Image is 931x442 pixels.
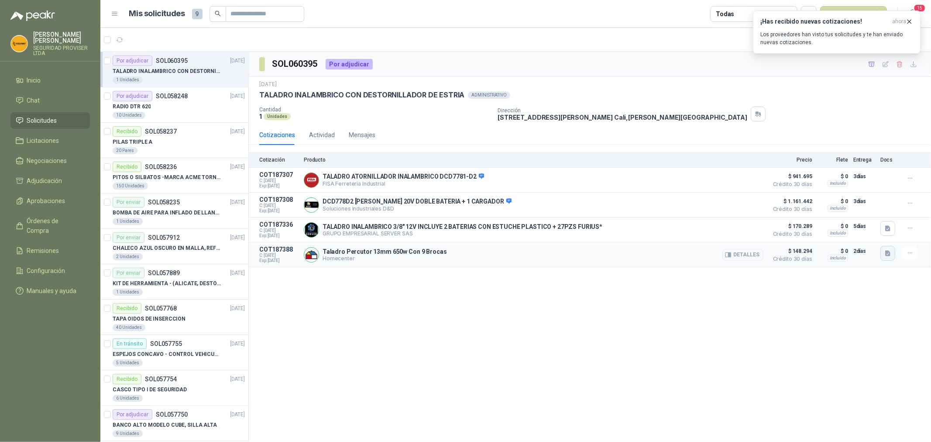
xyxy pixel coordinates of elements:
p: [DATE] [230,411,245,419]
a: RecibidoSOL058237[DATE] PILAS TRIPLE A20 Pares [100,123,248,158]
p: [DATE] [230,304,245,313]
p: RADIO DTR 620 [113,103,151,111]
p: SOL057889 [148,270,180,276]
div: 150 Unidades [113,183,148,190]
p: SOL057750 [156,411,188,418]
p: [DATE] [230,92,245,100]
a: Por adjudicarSOL058248[DATE] RADIO DTR 62010 Unidades [100,87,248,123]
a: Aprobaciones [10,193,90,209]
span: 15 [914,4,926,12]
span: Aprobaciones [27,196,65,206]
p: [DATE] [230,269,245,277]
p: Entrega [853,157,875,163]
span: Órdenes de Compra [27,216,82,235]
a: RecibidoSOL058236[DATE] PITOS O SILBATOS -MARCA ACME TORNADO 635150 Unidades [100,158,248,193]
p: COT187336 [259,221,299,228]
p: CHALECO AZUL OSCURO EN MALLA, REFLECTIVO [113,244,221,252]
span: Negociaciones [27,156,67,166]
div: 5 Unidades [113,359,143,366]
img: Company Logo [304,248,319,262]
p: Producto [304,157,763,163]
p: [STREET_ADDRESS][PERSON_NAME] Cali , [PERSON_NAME][GEOGRAPHIC_DATA] [498,114,747,121]
span: Exp: [DATE] [259,233,299,238]
div: Por enviar [113,232,144,243]
p: [DATE] [230,57,245,65]
p: PILAS TRIPLE A [113,138,152,146]
img: Company Logo [304,198,319,212]
a: Por enviarSOL057912[DATE] CHALECO AZUL OSCURO EN MALLA, REFLECTIVO2 Unidades [100,229,248,264]
div: Recibido [113,303,141,314]
p: SOL057912 [148,235,180,241]
div: Actividad [309,130,335,140]
p: 1 [259,113,262,120]
div: Todas [716,9,734,19]
a: Inicio [10,72,90,89]
span: C: [DATE] [259,253,299,258]
p: Homecenter [323,255,447,262]
p: $ 0 [818,221,848,231]
p: SOL057754 [145,376,177,382]
span: Exp: [DATE] [259,183,299,189]
span: Crédito 30 días [769,207,812,212]
p: Docs [880,157,898,163]
p: 5 días [853,221,875,231]
div: Recibido [113,126,141,137]
span: Crédito 30 días [769,182,812,187]
div: 1 Unidades [113,289,143,296]
a: Negociaciones [10,152,90,169]
p: $ 0 [818,196,848,207]
a: Remisiones [10,242,90,259]
p: SOL058248 [156,93,188,99]
span: search [215,10,221,17]
div: Unidades [264,113,291,120]
button: Nueva solicitud [820,6,887,22]
div: 10 Unidades [113,112,145,119]
p: 3 días [853,171,875,182]
a: En tránsitoSOL057755[DATE] ESPEJOS CONCAVO - CONTROL VEHICULAR5 Unidades [100,335,248,370]
span: C: [DATE] [259,203,299,208]
p: TALADRO INALAMBRICO 3/8" 12V INCLUYE 2 BATERIAS CON ESTUCHE PLASTICO + 27PZS FURIUS* [323,223,602,230]
a: Por enviarSOL057889[DATE] KIT DE HERRAMIENTA - (ALICATE, DESTORNILLADOR,LLAVE DE EXPANSION, CRUCE... [100,264,248,300]
div: Incluido [828,255,848,262]
a: Chat [10,92,90,109]
p: SOL057755 [150,341,182,347]
p: TALADRO INALAMBRICO CON DESTORNILLADOR DE ESTRIA [113,67,221,76]
div: 20 Pares [113,147,137,154]
div: Recibido [113,374,141,384]
div: 1 Unidades [113,76,143,83]
p: [DATE] [230,163,245,171]
p: [PERSON_NAME] [PERSON_NAME] [33,31,90,44]
p: Cotización [259,157,299,163]
div: 40 Unidades [113,324,145,331]
p: SOL058235 [148,199,180,205]
p: [DATE] [259,80,277,89]
a: Adjudicación [10,173,90,189]
span: $ 1.161.442 [769,196,812,207]
p: ESPEJOS CONCAVO - CONTROL VEHICULAR [113,350,221,359]
div: Por adjudicar [326,59,373,69]
p: COT187388 [259,246,299,253]
div: Incluido [828,205,848,212]
p: SEGURIDAD PROVISER LTDA [33,45,90,56]
p: Cantidad [259,107,491,113]
div: Por enviar [113,268,144,278]
p: 2 días [853,246,875,256]
a: Órdenes de Compra [10,213,90,239]
p: COT187307 [259,171,299,178]
a: Licitaciones [10,132,90,149]
p: $ 0 [818,246,848,256]
p: DCD778D2 [PERSON_NAME] 20V DOBLE BATERIA + 1 CARGADOR [323,198,512,206]
div: Por adjudicar [113,91,152,101]
p: Soluciones Industriales D&D [323,205,512,212]
p: SOL058236 [145,164,177,170]
p: Taladro Percutor 13mm 650w Con 9 Brocas [323,248,447,255]
div: ADMINISTRATIVO [468,92,510,99]
span: Chat [27,96,40,105]
h3: ¡Has recibido nuevas cotizaciones! [760,18,889,25]
a: RecibidoSOL057768[DATE] TAPA OIDOS DE INSERCCION40 Unidades [100,300,248,335]
h3: SOL060395 [272,57,319,71]
p: 3 días [853,196,875,207]
a: Por adjudicarSOL060395[DATE] TALADRO INALAMBRICO CON DESTORNILLADOR DE ESTRIA1 Unidades [100,52,248,87]
button: ¡Has recibido nuevas cotizaciones!ahora Los proveedores han visto tus solicitudes y te han enviad... [753,10,921,54]
a: RecibidoSOL057754[DATE] CASCO TIPO I DE SEGURIDAD6 Unidades [100,370,248,406]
